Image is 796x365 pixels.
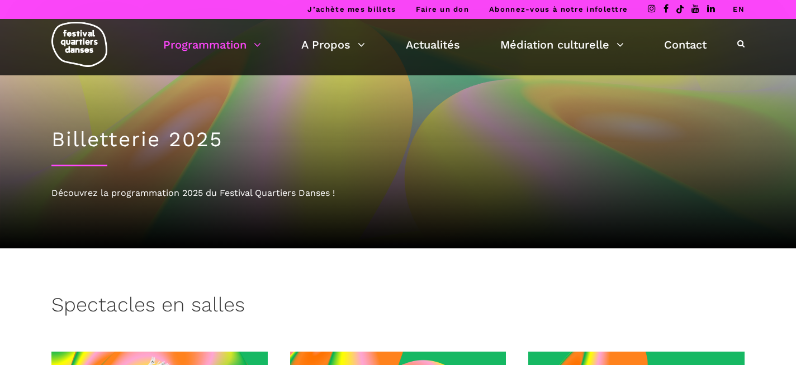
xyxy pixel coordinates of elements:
[489,5,628,13] a: Abonnez-vous à notre infolettre
[664,35,707,54] a: Contact
[51,293,245,321] h3: Spectacles en salles
[51,22,107,67] img: logo-fqd-med
[307,5,396,13] a: J’achète mes billets
[733,5,745,13] a: EN
[500,35,624,54] a: Médiation culturelle
[406,35,460,54] a: Actualités
[51,127,745,152] h1: Billetterie 2025
[51,186,745,200] div: Découvrez la programmation 2025 du Festival Quartiers Danses !
[416,5,469,13] a: Faire un don
[301,35,365,54] a: A Propos
[163,35,261,54] a: Programmation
